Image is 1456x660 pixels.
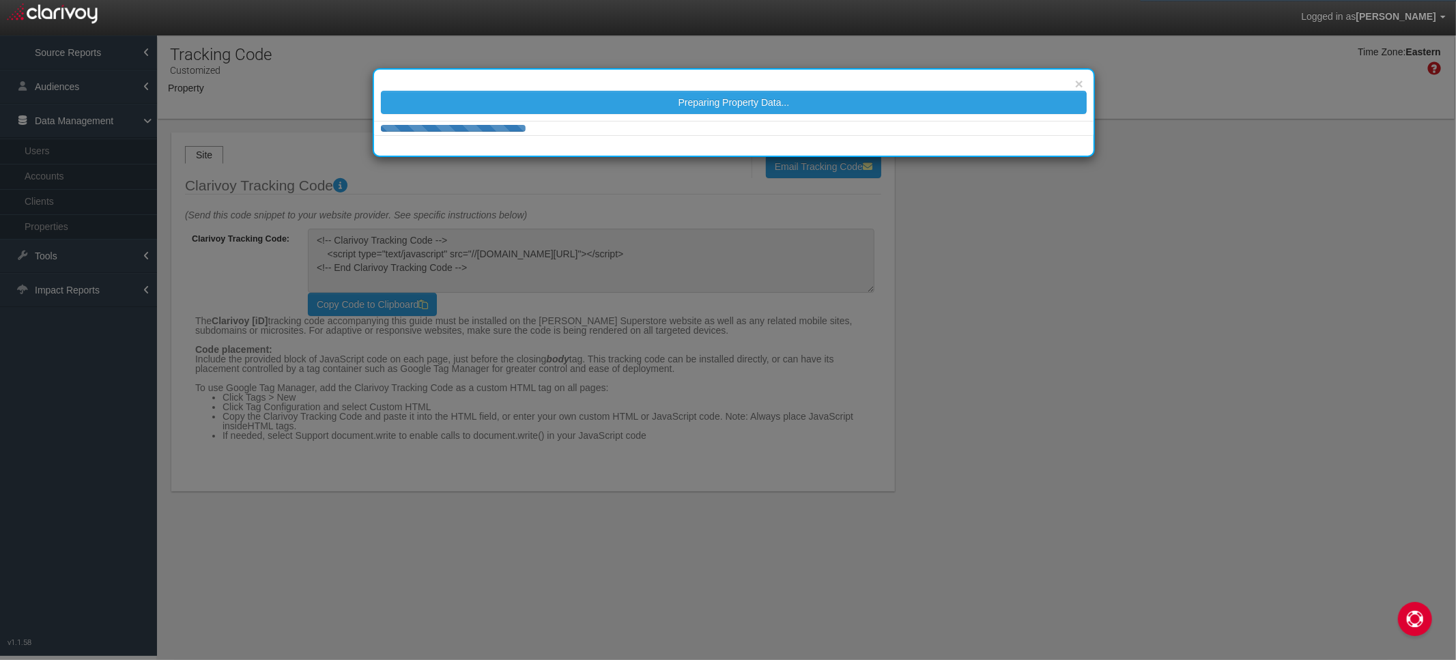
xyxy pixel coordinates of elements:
span: [PERSON_NAME] [1356,11,1436,22]
span: Preparing Property Data... [679,97,790,108]
span: Logged in as [1301,11,1356,22]
button: Preparing Property Data... [381,91,1087,114]
button: × [1075,76,1083,91]
a: Logged in as[PERSON_NAME] [1291,1,1456,33]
